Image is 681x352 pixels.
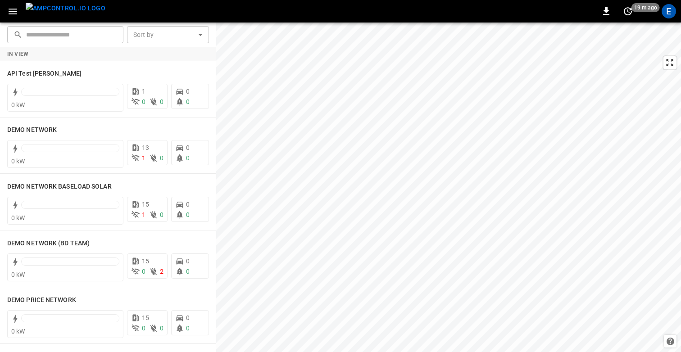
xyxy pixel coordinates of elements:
[142,98,145,105] span: 0
[186,144,190,151] span: 0
[142,201,149,208] span: 15
[26,3,105,14] img: ampcontrol.io logo
[142,211,145,218] span: 1
[186,257,190,265] span: 0
[631,3,660,12] span: 19 m ago
[7,125,57,135] h6: DEMO NETWORK
[7,69,82,79] h6: API Test Jonas
[216,23,681,352] canvas: Map
[7,295,76,305] h6: DEMO PRICE NETWORK
[186,201,190,208] span: 0
[142,144,149,151] span: 13
[662,4,676,18] div: profile-icon
[186,154,190,162] span: 0
[7,239,90,248] h6: DEMO NETWORK (BD TEAM)
[160,268,163,275] span: 2
[160,98,163,105] span: 0
[186,98,190,105] span: 0
[621,4,635,18] button: set refresh interval
[160,325,163,332] span: 0
[11,101,25,108] span: 0 kW
[160,211,163,218] span: 0
[7,182,112,192] h6: DEMO NETWORK BASELOAD SOLAR
[160,154,163,162] span: 0
[186,268,190,275] span: 0
[186,325,190,332] span: 0
[7,51,29,57] strong: In View
[11,328,25,335] span: 0 kW
[11,158,25,165] span: 0 kW
[186,88,190,95] span: 0
[142,325,145,332] span: 0
[142,154,145,162] span: 1
[142,88,145,95] span: 1
[142,257,149,265] span: 15
[186,211,190,218] span: 0
[11,214,25,221] span: 0 kW
[186,314,190,321] span: 0
[11,271,25,278] span: 0 kW
[142,268,145,275] span: 0
[142,314,149,321] span: 15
